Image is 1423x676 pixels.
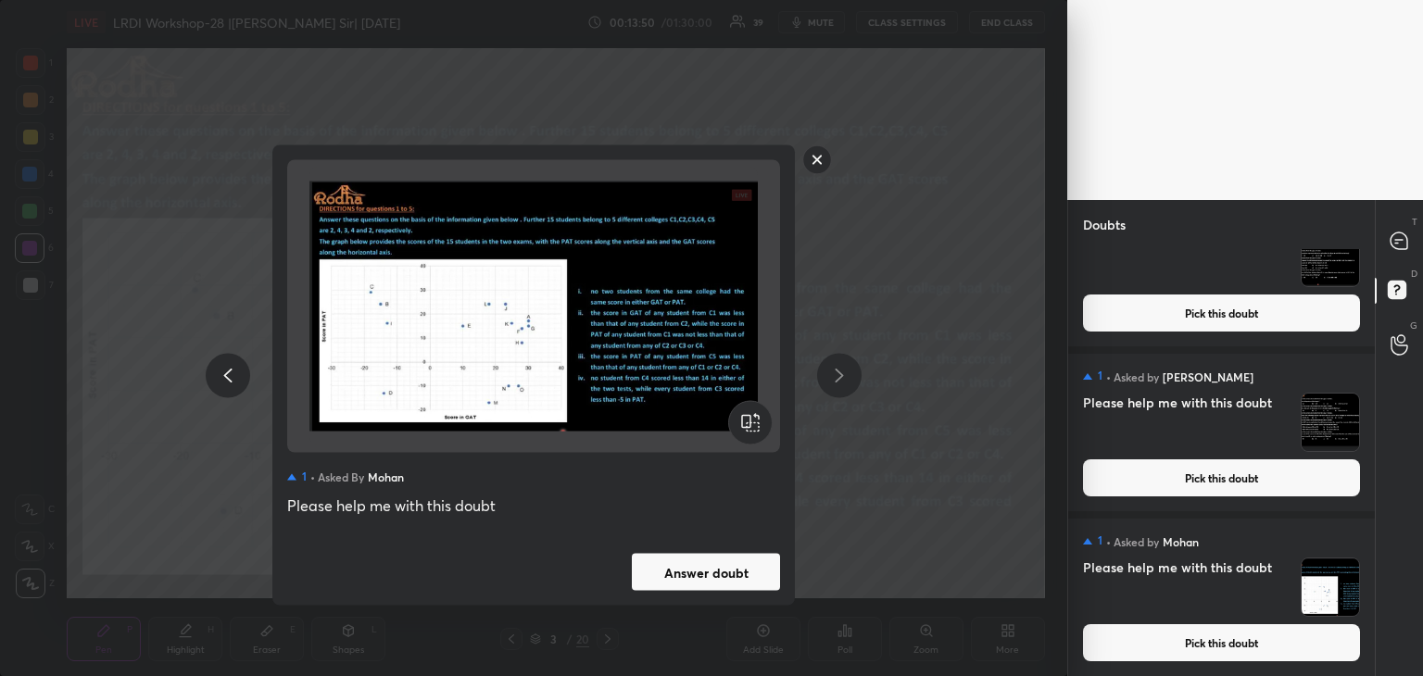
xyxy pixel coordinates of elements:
[1411,267,1417,281] p: D
[1106,369,1159,385] h5: • Asked by
[1163,369,1253,385] h5: [PERSON_NAME]
[1098,533,1102,548] h5: 1
[1068,249,1375,676] div: grid
[310,468,364,487] h5: • Asked by
[1083,557,1293,617] h4: Please help me with this doubt
[1083,459,1360,496] button: Pick this doubt
[1106,533,1159,550] h5: • Asked by
[1302,229,1359,286] img: 17595597044TU5TJ.png
[287,494,780,517] div: Please help me with this doubt
[309,168,758,445] img: 175955966929H6W3.png
[1083,624,1360,661] button: Pick this doubt
[1410,319,1417,332] p: G
[1083,393,1293,452] h4: Please help me with this doubt
[1302,558,1359,616] img: 175955966929H6W3.png
[1083,228,1293,287] h4: Please help me with this doubt
[1083,294,1360,332] button: Pick this doubt
[632,554,780,591] button: Answer doubt
[1098,369,1102,383] h5: 1
[1412,215,1417,229] p: T
[1302,394,1359,451] img: 1759559692OTZGPN.png
[1068,200,1140,249] p: Doubts
[302,469,307,483] h5: 1
[368,468,404,487] h5: Mohan
[1163,533,1199,550] h5: Mohan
